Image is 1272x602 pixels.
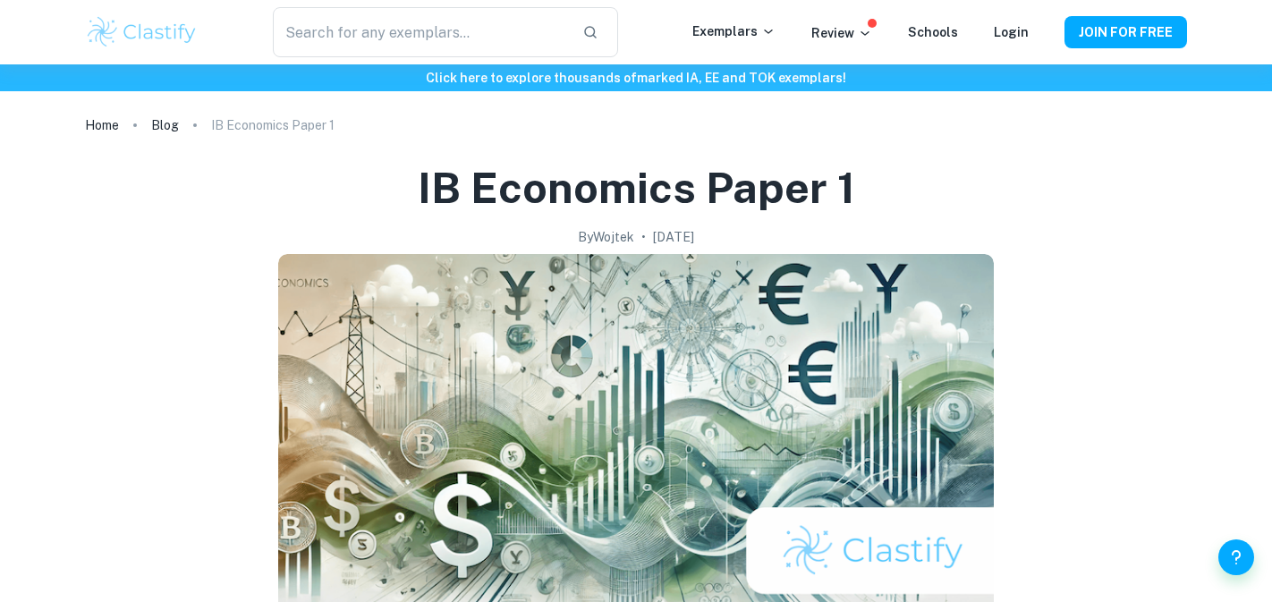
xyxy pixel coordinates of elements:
p: • [641,227,646,247]
p: Exemplars [692,21,776,41]
h2: [DATE] [653,227,694,247]
p: IB Economics Paper 1 [211,115,335,135]
a: Home [85,113,119,138]
button: Help and Feedback [1218,539,1254,575]
button: JOIN FOR FREE [1064,16,1187,48]
input: Search for any exemplars... [273,7,568,57]
img: Clastify logo [85,14,199,50]
h6: Click here to explore thousands of marked IA, EE and TOK exemplars ! [4,68,1268,88]
h2: By Wojtek [578,227,634,247]
a: Schools [908,25,958,39]
a: Login [994,25,1029,39]
p: Review [811,23,872,43]
h1: IB Economics Paper 1 [418,159,855,216]
a: Blog [151,113,179,138]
